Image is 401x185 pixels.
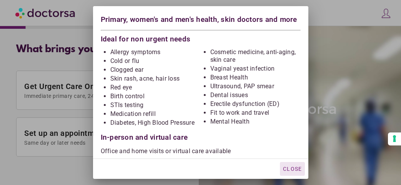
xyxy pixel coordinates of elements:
[110,75,201,83] li: Skin rash, acne, hair loss
[280,162,305,176] button: Close
[110,57,201,65] li: Cold or flu
[101,33,301,43] div: Ideal for non urgent needs
[110,110,201,118] li: Medication refill
[210,100,301,108] li: Erectile dysfunction (ED)
[110,84,201,91] li: Red eye
[210,65,301,73] li: Vaginal yeast infection
[101,14,301,27] div: Primary, women's and men's health, skin doctors and more
[210,74,301,81] li: Breast Health
[110,48,201,56] li: Allergy symptoms
[210,48,301,64] li: Cosmetic medicine, anti-aging, skin care
[101,128,301,141] div: In-person and virtual care
[110,92,201,100] li: Birth control
[110,101,201,109] li: STIs testing
[283,166,302,172] span: Close
[388,132,401,145] button: Your consent preferences for tracking technologies
[210,83,301,90] li: Ultrasound, PAP smear
[110,119,201,127] li: Diabetes, High Blood Pressure
[210,109,301,117] li: Fit to work and travel
[210,118,301,126] li: Mental Health
[110,66,201,74] li: Clogged ear
[101,147,301,155] p: Office and home visits or virtual care available
[210,91,301,99] li: Dental issues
